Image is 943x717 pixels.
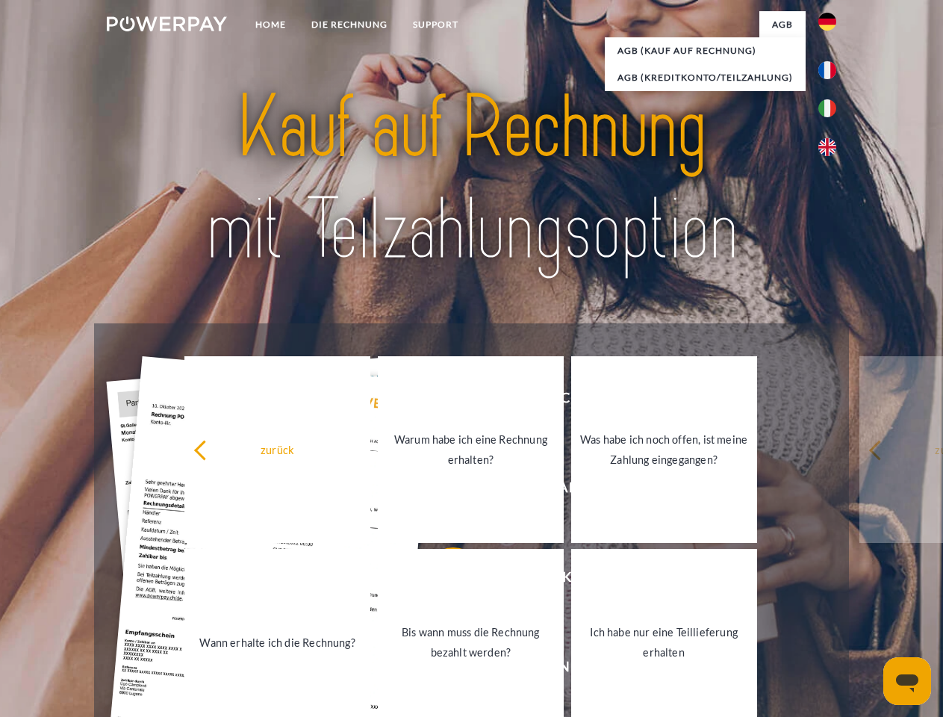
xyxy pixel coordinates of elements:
[883,657,931,705] iframe: Schaltfläche zum Öffnen des Messaging-Fensters
[400,11,471,38] a: SUPPORT
[107,16,227,31] img: logo-powerpay-white.svg
[605,64,806,91] a: AGB (Kreditkonto/Teilzahlung)
[759,11,806,38] a: agb
[818,13,836,31] img: de
[818,61,836,79] img: fr
[605,37,806,64] a: AGB (Kauf auf Rechnung)
[193,439,361,459] div: zurück
[193,632,361,652] div: Wann erhalte ich die Rechnung?
[818,99,836,117] img: it
[143,72,800,286] img: title-powerpay_de.svg
[387,622,555,662] div: Bis wann muss die Rechnung bezahlt werden?
[818,138,836,156] img: en
[299,11,400,38] a: DIE RECHNUNG
[580,622,748,662] div: Ich habe nur eine Teillieferung erhalten
[580,429,748,470] div: Was habe ich noch offen, ist meine Zahlung eingegangen?
[571,356,757,543] a: Was habe ich noch offen, ist meine Zahlung eingegangen?
[387,429,555,470] div: Warum habe ich eine Rechnung erhalten?
[243,11,299,38] a: Home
